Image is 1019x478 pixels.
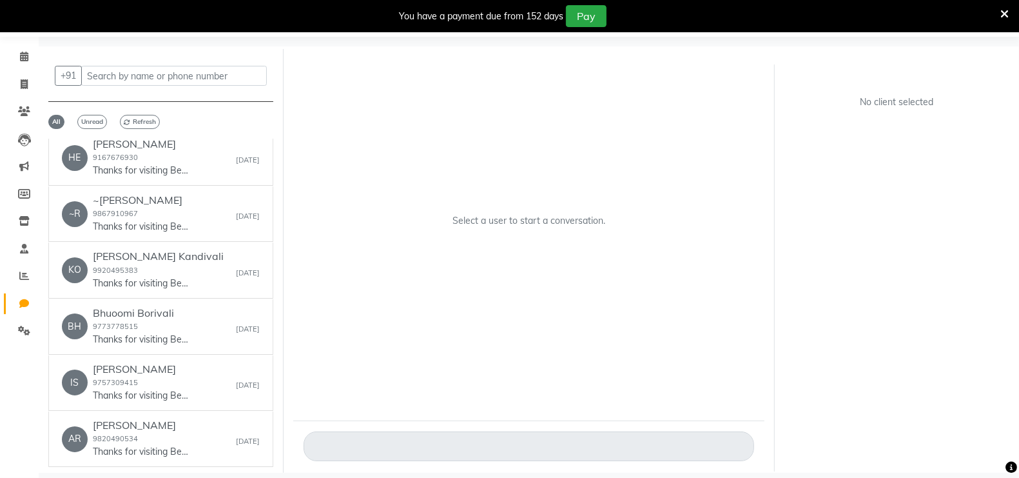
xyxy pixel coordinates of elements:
[81,66,267,86] input: Search by name or phone number
[236,268,260,279] small: [DATE]
[236,380,260,391] small: [DATE]
[236,436,260,447] small: [DATE]
[93,220,189,234] p: Thanks for visiting Beauty Care [GEOGRAPHIC_DATA]. Your bill amount is 940. Please review us on g...
[452,214,605,228] p: Select a user to start a conversation.
[93,322,138,331] small: 9773778515
[93,138,189,150] h6: [PERSON_NAME]
[93,363,189,375] h6: [PERSON_NAME]
[120,115,160,129] span: Refresh
[62,257,88,283] div: KO
[93,266,138,275] small: 9920495383
[62,314,88,339] div: BH
[93,194,189,206] h6: ~[PERSON_NAME]
[93,434,138,443] small: 9820490534
[93,378,138,387] small: 9757309415
[93,164,189,177] p: Thanks for visiting Beauty Care [GEOGRAPHIC_DATA]. Your bill amount is 375. Please review us on g...
[399,10,563,23] div: You have a payment due from 152 days
[62,426,88,452] div: AR
[236,211,260,222] small: [DATE]
[93,209,138,218] small: 9867910967
[93,445,189,459] p: Thanks for visiting Beauty Care [GEOGRAPHIC_DATA]. Your bill amount is 900. Please review us on g...
[93,153,138,162] small: 9167676930
[236,324,260,335] small: [DATE]
[62,201,88,227] div: ~R
[62,370,88,395] div: IS
[93,307,189,319] h6: Bhuoomi Borivali
[93,419,189,432] h6: [PERSON_NAME]
[236,155,260,166] small: [DATE]
[62,145,88,171] div: HE
[566,5,607,27] button: Pay
[77,115,107,129] span: Unread
[55,66,82,86] button: +91
[93,250,224,263] h6: [PERSON_NAME] Kandivali
[48,115,64,129] span: All
[93,277,189,290] p: Thanks for visiting Beauty Care [GEOGRAPHIC_DATA]. Your bill amount is 300. Please review us on g...
[93,333,189,346] p: Thanks for visiting Beauty Care [GEOGRAPHIC_DATA]. Your bill amount is 100. Please review us on g...
[815,95,978,109] div: No client selected
[93,389,189,403] p: Thanks for visiting Beauty Care [GEOGRAPHIC_DATA]. Your bill amount is 70. Please review us on go...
